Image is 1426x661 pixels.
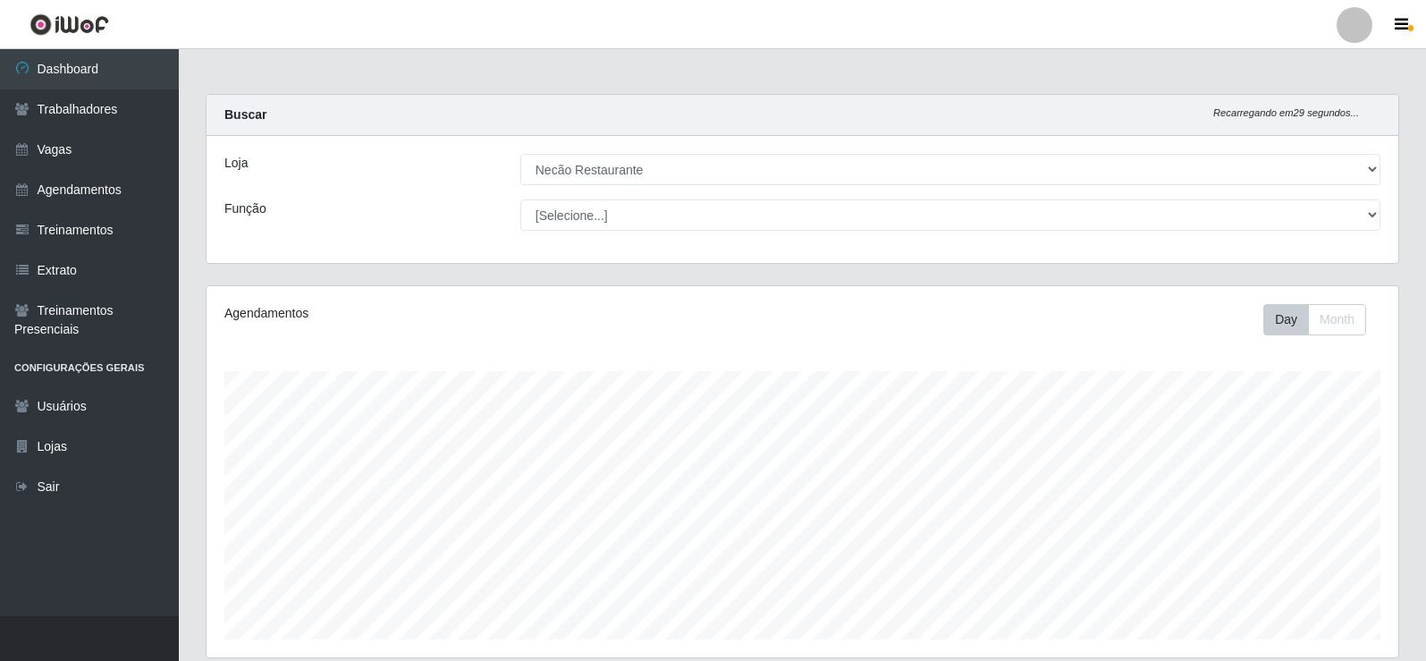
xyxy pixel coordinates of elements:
div: First group [1263,304,1366,335]
i: Recarregando em 29 segundos... [1213,107,1359,118]
div: Toolbar with button groups [1263,304,1380,335]
label: Função [224,199,266,218]
button: Month [1308,304,1366,335]
button: Day [1263,304,1309,335]
div: Agendamentos [224,304,690,323]
strong: Buscar [224,107,266,122]
label: Loja [224,154,248,173]
img: CoreUI Logo [30,13,109,36]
